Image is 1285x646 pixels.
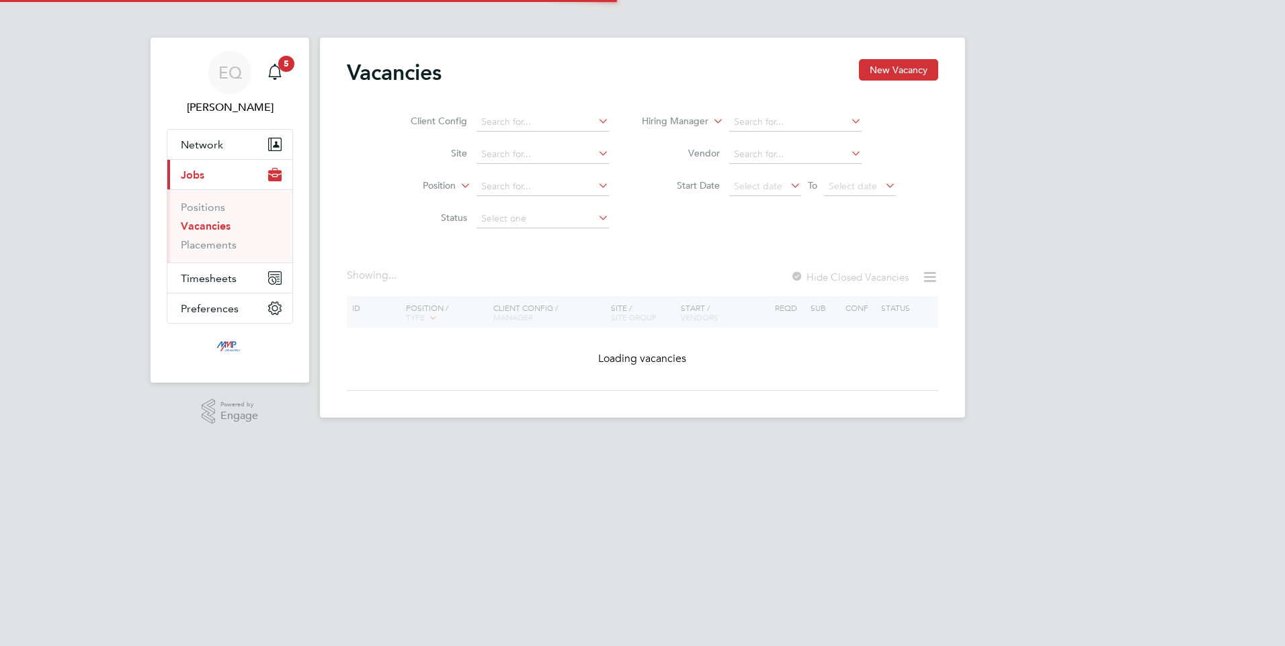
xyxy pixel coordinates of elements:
span: Powered by [220,399,258,410]
span: Eva Quinn [167,99,293,116]
label: Client Config [390,115,467,127]
span: ... [388,269,397,282]
input: Select one [476,210,609,228]
button: Preferences [167,293,292,323]
input: Search for... [729,113,862,132]
span: Jobs [181,169,204,181]
nav: Main navigation [151,38,309,383]
label: Hiring Manager [631,115,708,128]
label: Vendor [642,147,720,159]
span: Preferences [181,302,239,315]
div: Jobs [167,189,292,263]
a: Placements [181,238,237,251]
a: Positions [181,201,225,214]
img: mmpconsultancy-logo-retina.png [211,337,249,359]
label: Hide Closed Vacancies [790,271,909,283]
span: Engage [220,410,258,422]
span: Timesheets [181,272,237,285]
input: Search for... [476,177,609,196]
a: Powered byEngage [202,399,259,424]
span: Select date [829,180,877,192]
label: Site [390,147,467,159]
input: Search for... [476,145,609,164]
a: Vacancies [181,220,231,232]
button: Timesheets [167,263,292,293]
button: Network [167,130,292,159]
label: Position [378,179,456,193]
a: Go to home page [167,337,293,359]
button: New Vacancy [859,59,938,81]
span: EQ [218,64,242,81]
h2: Vacancies [347,59,442,86]
div: Showing [347,269,399,283]
input: Search for... [476,113,609,132]
button: Jobs [167,160,292,189]
span: Select date [734,180,782,192]
label: Start Date [642,179,720,191]
a: EQ[PERSON_NAME] [167,51,293,116]
label: Status [390,212,467,224]
a: 5 [261,51,288,94]
span: Network [181,138,223,151]
span: To [804,177,821,194]
input: Search for... [729,145,862,164]
span: 5 [278,56,294,72]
